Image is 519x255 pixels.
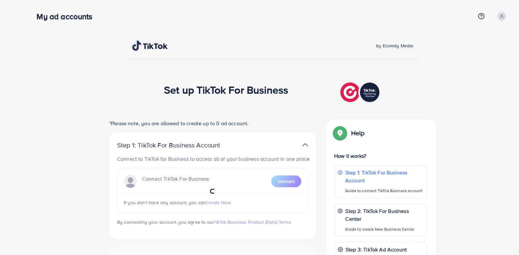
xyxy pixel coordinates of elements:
[109,119,316,127] p: *Please note, you are allowed to create up to 0 ad account.
[346,246,407,253] p: Step 3: TikTok Ad Account
[132,40,168,51] img: TikTok
[345,225,423,233] p: Guide to create New Business Center
[334,127,346,139] img: Popup guide
[376,42,413,49] span: by Ecomdy Media
[351,129,365,137] p: Help
[302,140,308,150] img: TikTok partner
[345,169,423,184] p: Step 1: TikTok For Business Account
[340,81,381,104] img: TikTok partner
[117,141,241,149] p: Step 1: TikTok For Business Account
[345,187,423,195] p: Guide to connect TikTok Business account
[334,152,427,160] p: How it works?
[345,207,423,223] p: Step 2: TikTok For Business Center
[164,83,288,96] h1: Set up TikTok For Business
[37,12,97,21] h3: My ad accounts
